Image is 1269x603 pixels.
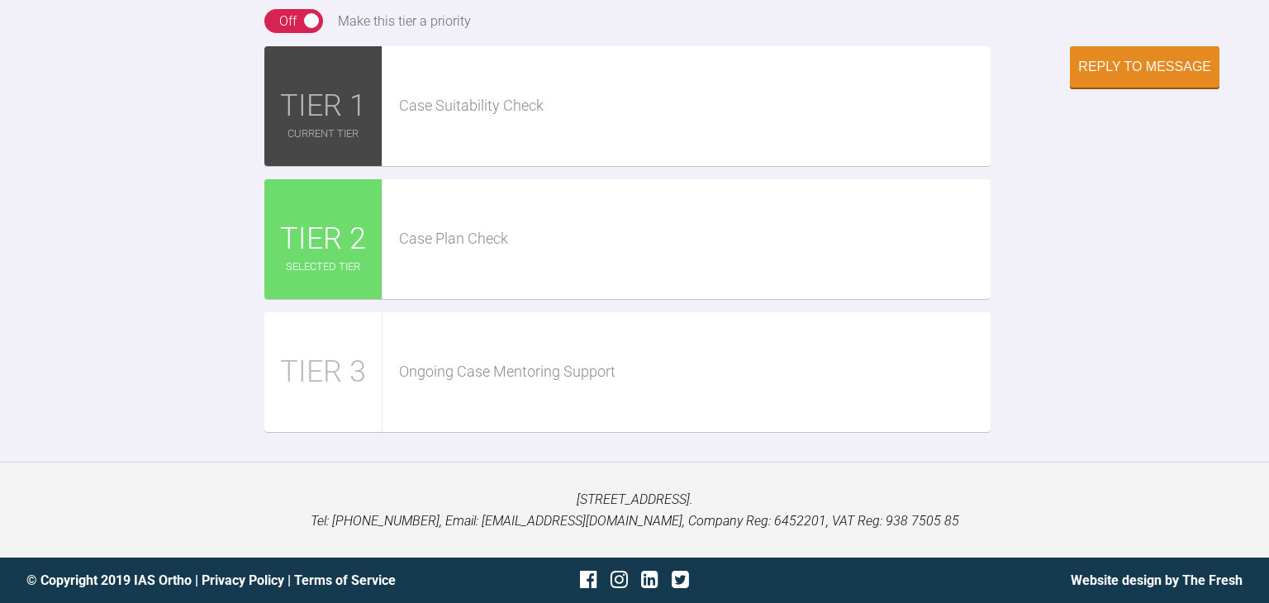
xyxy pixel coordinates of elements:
[202,572,284,588] a: Privacy Policy
[26,570,432,591] div: © Copyright 2019 IAS Ortho | |
[399,227,991,251] div: Case Plan Check
[26,489,1243,531] p: [STREET_ADDRESS]. Tel: [PHONE_NUMBER], Email: [EMAIL_ADDRESS][DOMAIN_NAME], Company Reg: 6452201,...
[294,572,396,588] a: Terms of Service
[1070,46,1219,88] button: Reply to Message
[338,11,471,32] div: Make this tier a priority
[279,11,297,32] div: Off
[399,360,991,384] div: Ongoing Case Mentoring Support
[280,83,366,131] span: TIER 1
[399,94,991,118] div: Case Suitability Check
[1078,59,1211,74] div: Reply to Message
[1071,572,1243,588] a: Website design by The Fresh
[280,216,366,264] span: TIER 2
[280,349,366,396] span: TIER 3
